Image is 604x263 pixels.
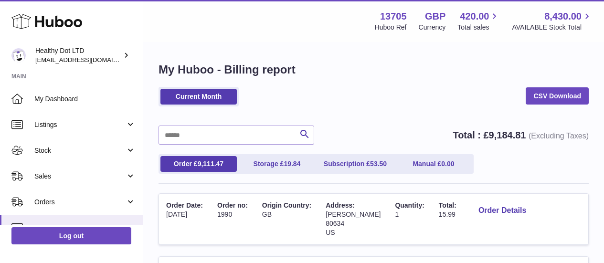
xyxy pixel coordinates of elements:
span: 15.99 [439,210,456,218]
a: Log out [11,227,131,244]
span: Orders [34,198,126,207]
span: Total sales [457,23,500,32]
span: Address: [326,201,355,209]
td: 1990 [210,194,255,244]
span: Usage [34,223,136,232]
a: Manual £0.00 [395,156,472,172]
span: 8,430.00 [544,10,582,23]
a: 420.00 Total sales [457,10,500,32]
span: Sales [34,172,126,181]
div: Currency [419,23,446,32]
img: internalAdmin-13705@internal.huboo.com [11,48,26,63]
span: US [326,229,335,236]
button: Order Details [471,201,534,221]
span: Stock [34,146,126,155]
span: Listings [34,120,126,129]
h1: My Huboo - Billing report [159,62,589,77]
a: Subscription £53.50 [317,156,393,172]
span: 9,184.81 [489,130,526,140]
span: 9,111.47 [198,160,224,168]
td: [DATE] [159,194,210,244]
td: 1 [388,194,431,244]
span: 19.84 [284,160,300,168]
a: Current Month [160,89,237,105]
span: 0.00 [441,160,454,168]
span: Origin Country: [262,201,311,209]
a: Order £9,111.47 [160,156,237,172]
td: GB [255,194,318,244]
span: AVAILABLE Stock Total [512,23,593,32]
a: CSV Download [526,87,589,105]
strong: 13705 [380,10,407,23]
span: 80634 [326,220,344,227]
span: 53.50 [370,160,387,168]
span: Order no: [217,201,248,209]
span: Quantity: [395,201,424,209]
span: [EMAIL_ADDRESS][DOMAIN_NAME] [35,56,140,63]
span: My Dashboard [34,95,136,104]
div: Healthy Dot LTD [35,46,121,64]
div: Huboo Ref [375,23,407,32]
strong: Total : £ [453,130,589,140]
a: Storage £19.84 [239,156,315,172]
span: [PERSON_NAME] [326,210,381,218]
span: (Excluding Taxes) [529,132,589,140]
span: Total: [439,201,456,209]
strong: GBP [425,10,445,23]
a: 8,430.00 AVAILABLE Stock Total [512,10,593,32]
span: 420.00 [460,10,489,23]
span: Order Date: [166,201,203,209]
